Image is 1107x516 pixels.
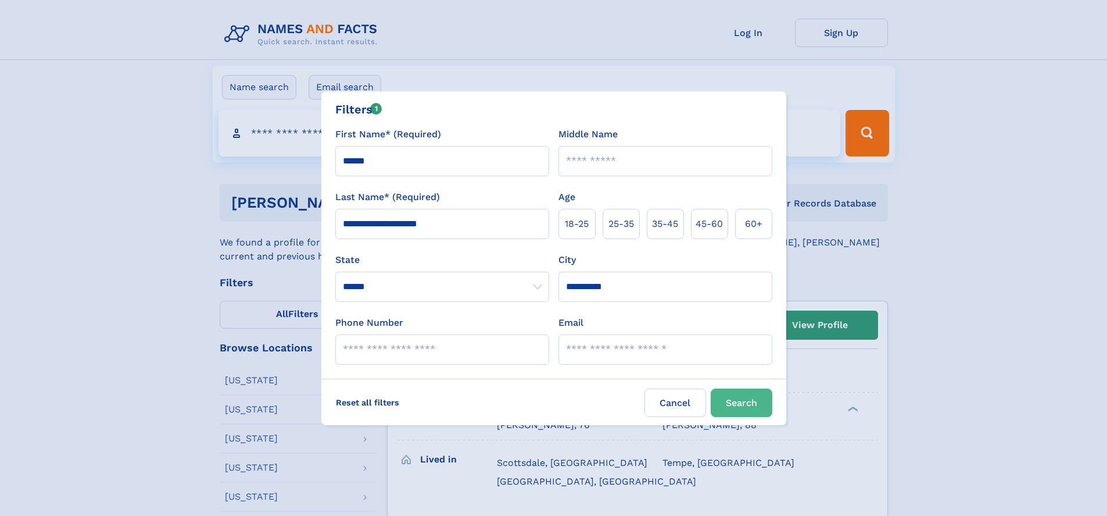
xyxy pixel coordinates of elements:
[565,217,589,231] span: 18‑25
[696,217,723,231] span: 45‑60
[335,253,549,267] label: State
[644,389,706,417] label: Cancel
[328,389,407,417] label: Reset all filters
[652,217,678,231] span: 35‑45
[335,316,403,330] label: Phone Number
[335,101,382,118] div: Filters
[608,217,634,231] span: 25‑35
[558,316,583,330] label: Email
[745,217,762,231] span: 60+
[558,127,618,141] label: Middle Name
[711,389,772,417] button: Search
[558,190,575,204] label: Age
[558,253,576,267] label: City
[335,127,441,141] label: First Name* (Required)
[335,190,440,204] label: Last Name* (Required)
